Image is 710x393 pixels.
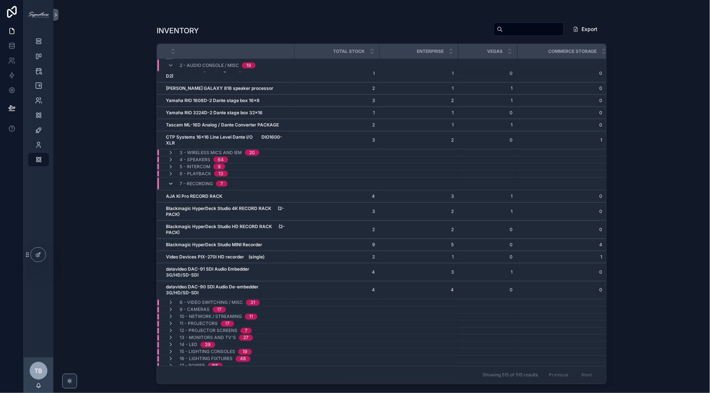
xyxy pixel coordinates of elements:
span: 3 [384,193,454,199]
span: ENTERPRISE [417,48,444,54]
span: 12 - Projector Screens [180,328,237,334]
span: TOTAL STOCK [333,48,365,54]
span: 2 [299,85,375,91]
div: 39 [205,342,211,348]
span: 1 [299,110,375,116]
span: 6 - Playback [180,171,211,177]
span: 0 [517,110,602,116]
span: 13 - Monitors and TV's [180,335,236,341]
div: scrollable content [24,30,53,176]
span: 1 [384,85,454,91]
div: 19 [243,349,247,355]
span: TB [35,366,43,375]
span: 1 [463,98,513,104]
span: 4 [517,242,602,248]
span: 3 [299,137,375,143]
span: 0 [463,254,513,260]
span: 0 [463,227,513,233]
strong: datavideo DAC-90 SDI Audio De-embedder 3G/HD/SD-SDI [166,284,276,296]
span: 1 [463,85,513,91]
span: 2 [384,98,454,104]
button: Export [567,23,604,36]
span: 4 [299,287,375,293]
span: 2 [299,122,375,128]
span: 2 [299,227,375,233]
span: 0 [517,85,602,91]
span: 10 - Network / Streaming [180,314,242,320]
span: 0 [463,242,513,248]
span: 0 [517,269,602,275]
span: 2 [384,227,454,233]
strong: CTP Systems 16x16 Line Level Dante I/O DIO1600-XLR [166,134,282,146]
span: 2 [299,254,375,260]
span: 16 - Lighting Fixtures [180,356,233,362]
span: 4 - Speakers [180,157,210,163]
span: 14 - LED [180,342,197,348]
div: 48 [240,356,246,362]
span: 11 - Projectors [180,321,218,327]
div: 19 [246,62,251,68]
div: 27 [243,335,249,341]
span: VEGAS [487,48,503,54]
span: 0 [517,227,602,233]
div: 17 [225,321,230,327]
strong: Tascam ML-16D Analog / Dante Converter PACKAGE [166,122,279,128]
strong: Yamaha RIO 1608D-2 Dante stage box 16x8 [166,98,260,103]
div: 66 [212,363,218,369]
div: 7 [245,328,247,334]
span: 3 [384,269,454,275]
span: COMMERCE STORAGE [549,48,597,54]
span: 3 [299,98,375,104]
strong: Blackmagic HyperDeck Studio MINI Recorder [166,242,262,247]
span: 3 [299,209,375,214]
h1: INVENTORY [157,26,199,36]
span: 1 [463,193,513,199]
strong: AJA Ki Pro RECORD RACK [166,193,222,199]
span: 0 [517,122,602,128]
span: 0 [517,209,602,214]
span: 1 [517,137,602,143]
span: 5 [384,242,454,248]
strong: DSP RACK 5 ([PERSON_NAME] + Yamaha RIO3224-D2) [166,67,285,79]
span: 1 [463,269,513,275]
span: 1 [384,122,454,128]
span: 4 [384,287,454,293]
span: 1 [384,70,454,76]
div: 20 [249,150,255,156]
strong: datavideo DAC-91 SDI Audio Embedder 3G/HD/SD-SDI [166,266,274,278]
span: 7 - Recording [180,181,213,187]
div: 64 [218,157,224,163]
div: 9 [218,164,221,170]
div: 7 [220,181,223,187]
span: 0 [463,70,513,76]
span: 9 - Cameras [180,307,210,313]
strong: Blackmagic HyperDeck Studio HD RECORD RACK (2-PACK) [166,224,285,235]
span: 1 [463,122,513,128]
span: 1 [463,209,513,214]
div: 31 [250,300,255,306]
div: 17 [217,307,221,313]
span: 2 - Audio Console / Misc [180,62,239,68]
strong: Yamaha RIO 3224D-2 Dante stage box 32x16 [166,110,263,115]
span: 4 [299,193,375,199]
span: 0 [463,137,513,143]
span: 2 [384,137,454,143]
span: 0 [517,98,602,104]
span: 0 [517,193,602,199]
strong: Blackmagic HyperDeck Studio 4K RECORD RACK (2-PACK) [166,206,284,217]
span: 3 - Wireless Mics and IEM [180,150,242,156]
span: 1 [299,70,375,76]
span: 15 - Lighting Consoles [180,349,235,355]
span: 0 [517,287,602,293]
span: 0 [463,287,513,293]
span: Showing 515 of 515 results [483,372,538,378]
span: 1 [384,254,454,260]
div: 11 [249,314,253,320]
span: 5 - Intercom [180,164,210,170]
span: 8 - Video Switching / misc [180,300,243,306]
strong: Video Devices PIX-270i HD recorder (single) [166,254,264,260]
span: 9 [299,242,375,248]
span: 4 [299,269,375,275]
span: 1 [384,110,454,116]
span: 17 - Power [180,363,205,369]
